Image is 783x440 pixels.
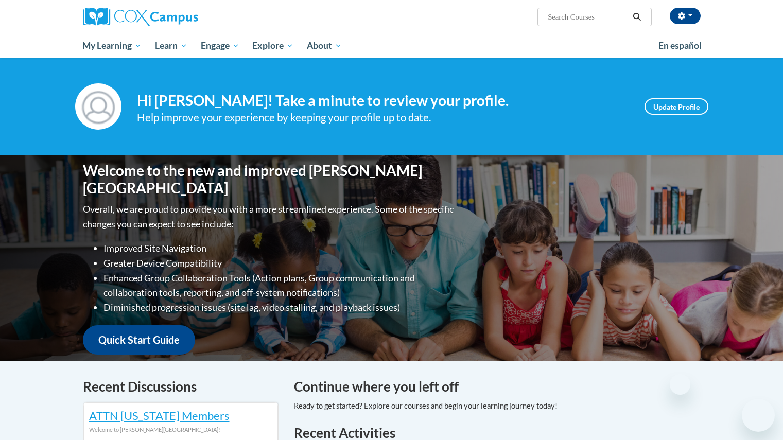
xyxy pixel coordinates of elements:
a: Learn [148,34,194,58]
h4: Hi [PERSON_NAME]! Take a minute to review your profile. [137,92,629,110]
h1: Welcome to the new and improved [PERSON_NAME][GEOGRAPHIC_DATA] [83,162,456,197]
span: En español [658,40,702,51]
div: Help improve your experience by keeping your profile up to date. [137,109,629,126]
span: Engage [201,40,239,52]
input: Search Courses [547,11,629,23]
a: Cox Campus [83,8,279,26]
span: About [307,40,342,52]
span: Explore [252,40,293,52]
h4: Recent Discussions [83,377,279,397]
li: Enhanced Group Collaboration Tools (Action plans, Group communication and collaboration tools, re... [103,271,456,301]
h4: Continue where you left off [294,377,701,397]
a: Explore [246,34,300,58]
a: ATTN [US_STATE] Members [89,409,230,423]
a: About [300,34,349,58]
p: Overall, we are proud to provide you with a more streamlined experience. Some of the specific cha... [83,202,456,232]
img: Profile Image [75,83,121,130]
button: Search [629,11,645,23]
iframe: Button to launch messaging window [742,399,775,432]
a: Engage [194,34,246,58]
a: En español [652,35,708,57]
a: Quick Start Guide [83,325,195,355]
li: Diminished progression issues (site lag, video stalling, and playback issues) [103,300,456,315]
iframe: Close message [670,374,690,395]
div: Main menu [67,34,716,58]
button: Account Settings [670,8,701,24]
li: Greater Device Compatibility [103,256,456,271]
a: My Learning [76,34,149,58]
img: Cox Campus [83,8,198,26]
span: Learn [155,40,187,52]
a: Update Profile [645,98,708,115]
span: My Learning [82,40,142,52]
li: Improved Site Navigation [103,241,456,256]
div: Welcome to [PERSON_NAME][GEOGRAPHIC_DATA]! [89,424,272,435]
